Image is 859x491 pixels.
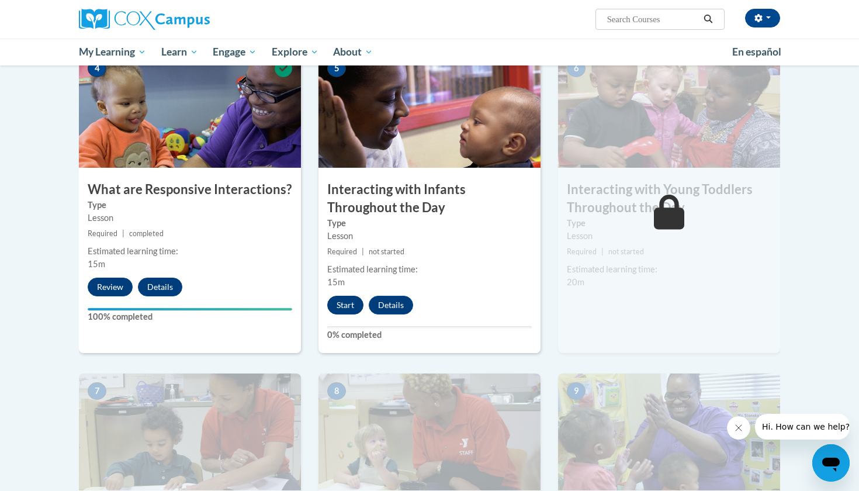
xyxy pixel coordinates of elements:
[727,416,750,440] iframe: Close message
[558,374,780,490] img: Course Image
[333,45,373,59] span: About
[88,245,292,258] div: Estimated learning time:
[88,259,105,269] span: 15m
[88,278,133,296] button: Review
[71,39,154,65] a: My Learning
[732,46,781,58] span: En español
[154,39,206,65] a: Learn
[79,45,146,59] span: My Learning
[327,217,532,230] label: Type
[88,382,106,400] span: 7
[755,414,850,440] iframe: Message from company
[567,247,597,256] span: Required
[79,374,301,490] img: Course Image
[161,45,198,59] span: Learn
[205,39,264,65] a: Engage
[61,39,798,65] div: Main menu
[327,230,532,243] div: Lesson
[272,45,318,59] span: Explore
[79,51,301,168] img: Course Image
[327,277,345,287] span: 15m
[369,247,404,256] span: not started
[558,51,780,168] img: Course Image
[264,39,326,65] a: Explore
[699,12,717,26] button: Search
[567,230,771,243] div: Lesson
[601,247,604,256] span: |
[567,263,771,276] div: Estimated learning time:
[567,60,586,77] span: 6
[567,277,584,287] span: 20m
[129,229,164,238] span: completed
[138,278,182,296] button: Details
[608,247,644,256] span: not started
[122,229,124,238] span: |
[88,229,117,238] span: Required
[369,296,413,314] button: Details
[327,60,346,77] span: 5
[88,60,106,77] span: 4
[327,382,346,400] span: 8
[318,181,541,217] h3: Interacting with Infants Throughout the Day
[812,444,850,482] iframe: Button to launch messaging window
[567,217,771,230] label: Type
[318,374,541,490] img: Course Image
[327,329,532,341] label: 0% completed
[327,296,363,314] button: Start
[558,181,780,217] h3: Interacting with Young Toddlers Throughout the Day
[318,51,541,168] img: Course Image
[725,40,789,64] a: En español
[88,212,292,224] div: Lesson
[79,181,301,199] h3: What are Responsive Interactions?
[326,39,381,65] a: About
[88,308,292,310] div: Your progress
[362,247,364,256] span: |
[745,9,780,27] button: Account Settings
[79,9,301,30] a: Cox Campus
[327,247,357,256] span: Required
[88,310,292,323] label: 100% completed
[88,199,292,212] label: Type
[213,45,257,59] span: Engage
[567,382,586,400] span: 9
[79,9,210,30] img: Cox Campus
[327,263,532,276] div: Estimated learning time:
[606,12,699,26] input: Search Courses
